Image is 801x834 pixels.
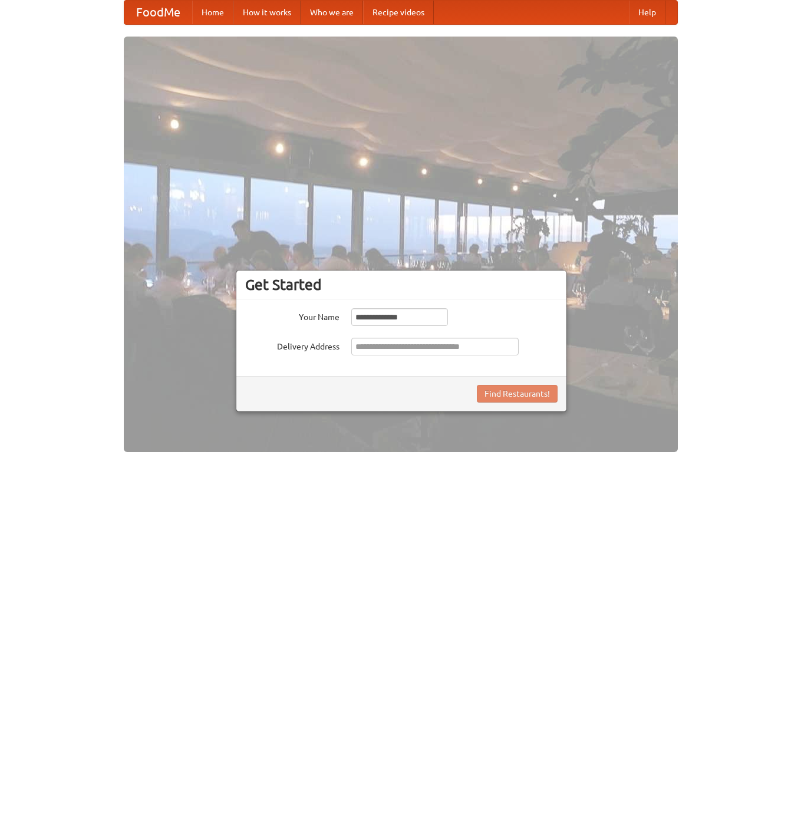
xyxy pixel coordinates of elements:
[233,1,301,24] a: How it works
[629,1,665,24] a: Help
[301,1,363,24] a: Who we are
[245,338,339,352] label: Delivery Address
[245,308,339,323] label: Your Name
[245,276,558,294] h3: Get Started
[192,1,233,24] a: Home
[477,385,558,403] button: Find Restaurants!
[363,1,434,24] a: Recipe videos
[124,1,192,24] a: FoodMe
